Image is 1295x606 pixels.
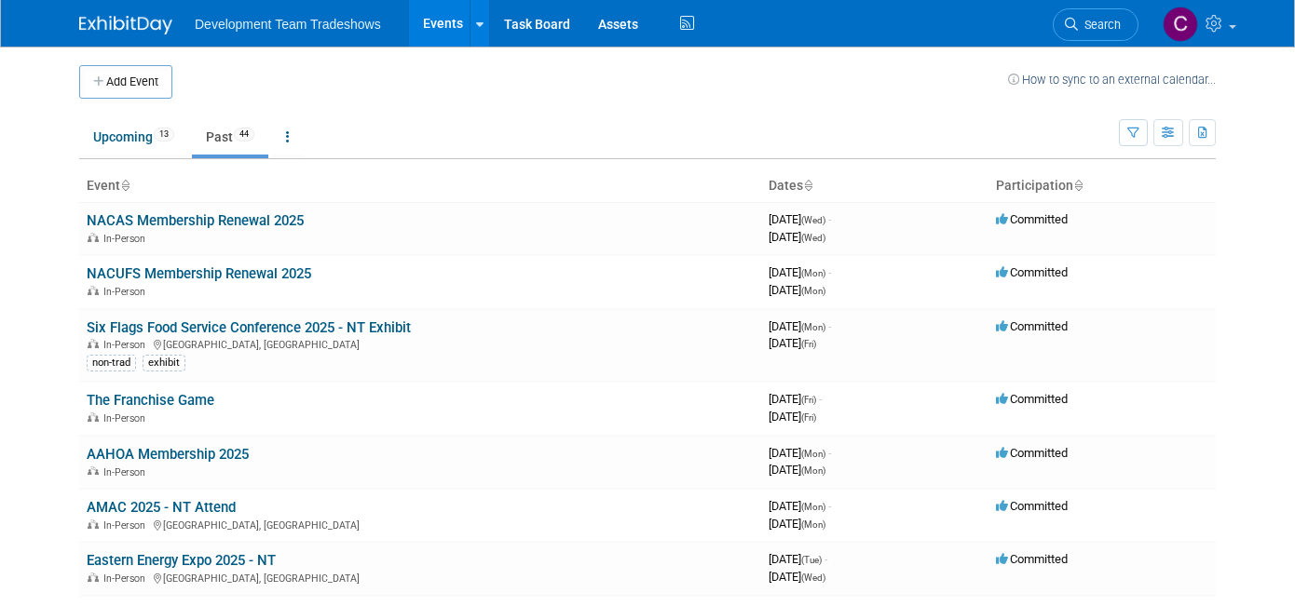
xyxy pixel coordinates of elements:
[828,265,831,279] span: -
[801,465,825,476] span: (Mon)
[79,65,172,99] button: Add Event
[87,517,754,532] div: [GEOGRAPHIC_DATA], [GEOGRAPHIC_DATA]
[801,339,816,349] span: (Fri)
[88,286,99,295] img: In-Person Event
[801,395,816,405] span: (Fri)
[103,286,151,298] span: In-Person
[195,17,381,32] span: Development Team Tradeshows
[87,570,754,585] div: [GEOGRAPHIC_DATA], [GEOGRAPHIC_DATA]
[87,212,304,229] a: NACAS Membership Renewal 2025
[828,446,831,460] span: -
[87,319,411,336] a: Six Flags Food Service Conference 2025 - NT Exhibit
[801,502,825,512] span: (Mon)
[103,339,151,351] span: In-Person
[143,355,185,371] div: exhibit
[828,499,831,513] span: -
[88,339,99,348] img: In-Person Event
[769,319,831,333] span: [DATE]
[769,230,825,244] span: [DATE]
[87,446,249,463] a: AAHOA Membership 2025
[828,319,831,333] span: -
[996,212,1068,226] span: Committed
[801,286,825,296] span: (Mon)
[769,336,816,350] span: [DATE]
[1163,7,1198,42] img: Courtney Perkins
[769,410,816,424] span: [DATE]
[761,170,988,202] th: Dates
[825,552,827,566] span: -
[87,552,276,569] a: Eastern Energy Expo 2025 - NT
[79,119,188,155] a: Upcoming13
[103,233,151,245] span: In-Person
[103,412,151,424] span: In-Person
[88,519,99,529] img: In-Person Event
[828,212,831,226] span: -
[801,215,825,225] span: (Wed)
[87,355,136,371] div: non-trad
[120,178,129,193] a: Sort by Event Name
[79,170,761,202] th: Event
[996,392,1068,406] span: Committed
[769,570,825,584] span: [DATE]
[803,178,812,193] a: Sort by Start Date
[1008,73,1216,87] a: How to sync to an external calendar...
[801,449,825,459] span: (Mon)
[801,519,825,530] span: (Mon)
[103,572,151,585] span: In-Person
[996,319,1068,333] span: Committed
[996,552,1068,566] span: Committed
[79,16,172,34] img: ExhibitDay
[769,392,822,406] span: [DATE]
[769,517,825,531] span: [DATE]
[1053,8,1138,41] a: Search
[769,212,831,226] span: [DATE]
[103,519,151,532] span: In-Person
[819,392,822,406] span: -
[192,119,268,155] a: Past44
[801,322,825,332] span: (Mon)
[996,265,1068,279] span: Committed
[87,265,311,282] a: NACUFS Membership Renewal 2025
[801,268,825,278] span: (Mon)
[87,336,754,351] div: [GEOGRAPHIC_DATA], [GEOGRAPHIC_DATA]
[87,499,236,516] a: AMAC 2025 - NT Attend
[801,572,825,583] span: (Wed)
[88,466,99,476] img: In-Person Event
[103,466,151,478] span: In-Person
[154,128,174,141] span: 13
[988,170,1216,202] th: Participation
[801,233,825,243] span: (Wed)
[769,265,831,279] span: [DATE]
[769,552,827,566] span: [DATE]
[88,233,99,242] img: In-Person Event
[801,555,822,565] span: (Tue)
[769,283,825,297] span: [DATE]
[801,412,816,423] span: (Fri)
[769,499,831,513] span: [DATE]
[996,446,1068,460] span: Committed
[87,392,214,409] a: The Franchise Game
[996,499,1068,513] span: Committed
[88,572,99,582] img: In-Person Event
[769,446,831,460] span: [DATE]
[769,463,825,477] span: [DATE]
[88,412,99,422] img: In-Person Event
[234,128,254,141] span: 44
[1078,18,1121,32] span: Search
[1073,178,1083,193] a: Sort by Participation Type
